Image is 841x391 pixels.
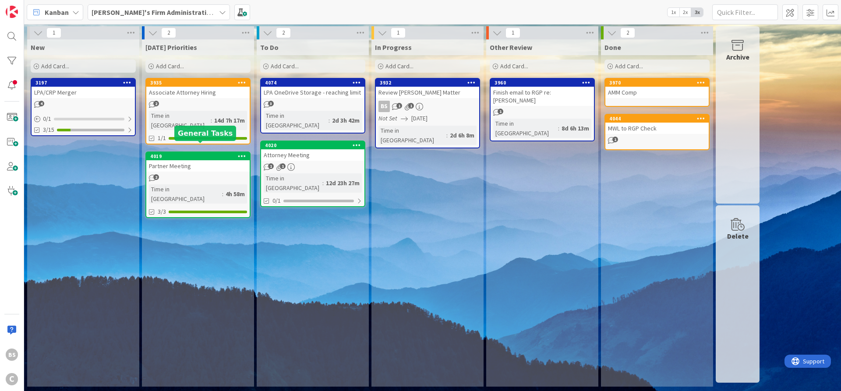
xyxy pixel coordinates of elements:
span: : [322,178,324,188]
span: 1 [612,137,618,142]
div: 4019 [146,152,250,160]
span: 1x [668,8,679,17]
span: 4 [39,101,44,106]
span: : [558,123,559,133]
span: Add Card... [385,62,413,70]
div: LPA/CRP Merger [32,87,135,98]
span: 1 [280,163,286,169]
span: 1 [391,28,406,38]
div: 3932 [380,80,479,86]
div: 3970 [605,79,709,87]
span: Today's Priorities [145,43,197,52]
h5: General Tasks [178,129,233,137]
span: 2 [153,101,159,106]
span: 3/3 [158,207,166,216]
a: 3197LPA/CRP Merger0/13/15 [31,78,136,136]
div: 12d 23h 27m [324,178,362,188]
div: 4020 [261,141,364,149]
span: New [31,43,45,52]
span: : [446,130,448,140]
span: 3/15 [43,125,54,134]
div: Finish email to RGP re: [PERSON_NAME] [491,87,594,106]
div: Time in [GEOGRAPHIC_DATA] [378,126,446,145]
div: BS [6,349,18,361]
span: 0/1 [272,196,281,205]
div: 3935Associate Attorney Hiring [146,79,250,98]
i: Not Set [378,114,397,122]
div: Associate Attorney Hiring [146,87,250,98]
a: 4044MWL to RGP Check [604,114,710,150]
span: Add Card... [615,62,643,70]
div: 4020 [265,142,364,148]
div: BS [378,101,390,112]
span: : [211,116,212,125]
a: 3970AMM Comp [604,78,710,107]
div: 3197 [35,80,135,86]
span: Support [18,1,40,12]
span: 1 [408,103,414,109]
div: 4074 [265,80,364,86]
span: 2 [276,28,291,38]
div: Time in [GEOGRAPHIC_DATA] [149,184,222,204]
div: Archive [726,52,749,62]
a: 3960Finish email to RGP re: [PERSON_NAME]Time in [GEOGRAPHIC_DATA]:8d 6h 13m [490,78,595,141]
span: 2 [161,28,176,38]
div: Time in [GEOGRAPHIC_DATA] [264,173,322,193]
span: 1 [505,28,520,38]
span: In Progress [375,43,412,52]
div: 3935 [150,80,250,86]
span: 3 [268,101,274,106]
div: 3932 [376,79,479,87]
span: Kanban [45,7,69,18]
span: Add Card... [271,62,299,70]
span: Add Card... [156,62,184,70]
span: Add Card... [500,62,528,70]
span: 1 [268,163,274,169]
div: 2d 6h 8m [448,130,477,140]
span: Done [604,43,621,52]
div: 8d 6h 13m [559,123,591,133]
a: 3935Associate Attorney HiringTime in [GEOGRAPHIC_DATA]:14d 7h 17m1/1 [145,78,251,144]
div: Attorney Meeting [261,149,364,161]
div: Time in [GEOGRAPHIC_DATA] [493,119,558,138]
span: : [222,189,223,199]
div: 3960 [491,79,594,87]
div: Partner Meeting [146,160,250,172]
div: 0/1 [32,113,135,124]
div: BS [376,101,479,112]
div: 4h 58m [223,189,247,199]
img: Visit kanbanzone.com [6,6,18,18]
div: Time in [GEOGRAPHIC_DATA] [264,111,329,130]
span: 2 [620,28,635,38]
span: : [329,116,330,125]
span: Add Card... [41,62,69,70]
span: 0 / 1 [43,114,51,123]
div: 3935 [146,79,250,87]
span: 2 [153,174,159,180]
a: 4020Attorney MeetingTime in [GEOGRAPHIC_DATA]:12d 23h 27m0/1 [260,141,365,207]
div: 4074LPA OneDrive Storage - reaching limit [261,79,364,98]
span: Other Review [490,43,532,52]
span: [DATE] [411,114,428,123]
span: 1 [498,109,503,114]
span: 3x [691,8,703,17]
a: 3932Review [PERSON_NAME] MatterBSNot Set[DATE]Time in [GEOGRAPHIC_DATA]:2d 6h 8m [375,78,480,148]
div: 3970AMM Comp [605,79,709,98]
div: Delete [727,231,749,241]
div: 4019 [150,153,250,159]
div: 4044 [609,116,709,122]
span: 1 [396,103,402,109]
div: 4019Partner Meeting [146,152,250,172]
div: 2d 3h 42m [330,116,362,125]
span: 1 [46,28,61,38]
div: AMM Comp [605,87,709,98]
div: LPA OneDrive Storage - reaching limit [261,87,364,98]
span: To Do [260,43,279,52]
div: 4044 [605,115,709,123]
span: 2x [679,8,691,17]
div: 3960Finish email to RGP re: [PERSON_NAME] [491,79,594,106]
a: 4019Partner MeetingTime in [GEOGRAPHIC_DATA]:4h 58m3/3 [145,151,251,218]
div: C [6,373,18,385]
a: 4074LPA OneDrive Storage - reaching limitTime in [GEOGRAPHIC_DATA]:2d 3h 42m [260,78,365,134]
div: 4074 [261,79,364,87]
